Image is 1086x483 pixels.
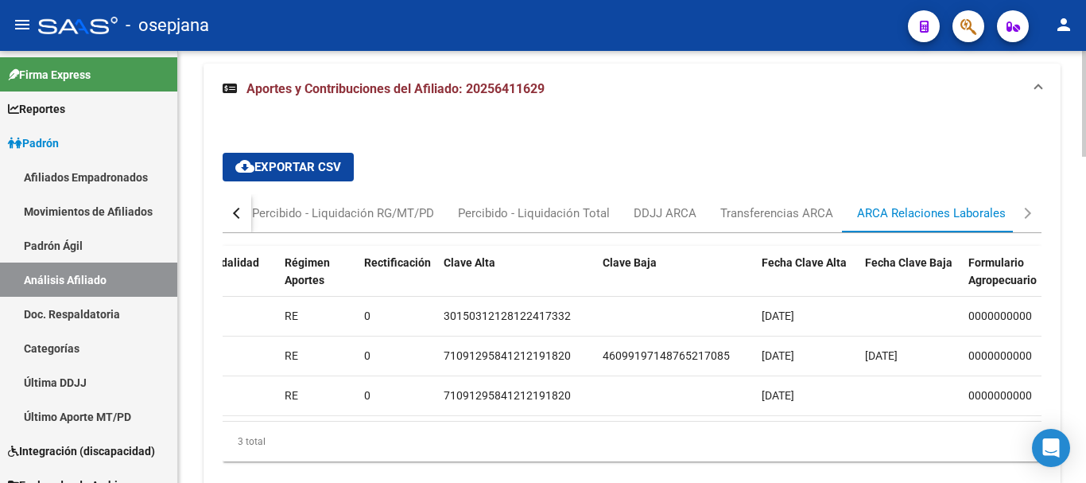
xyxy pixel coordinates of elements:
[968,310,1032,322] span: 0000000000
[968,389,1032,402] span: 0000000000
[252,204,434,222] div: Percibido - Liquidación RG/MT/PD
[205,256,259,269] span: Modalidad
[603,349,730,362] span: 46099197148765217085
[437,246,596,316] datatable-header-cell: Clave Alta
[444,310,571,322] span: 30150312128122417332
[235,160,341,174] span: Exportar CSV
[603,256,657,269] span: Clave Baja
[720,204,833,222] div: Transferencias ARCA
[762,349,794,362] span: [DATE]
[596,246,755,316] datatable-header-cell: Clave Baja
[364,349,370,362] span: 0
[755,246,859,316] datatable-header-cell: Fecha Clave Alta
[8,134,59,152] span: Padrón
[358,246,437,316] datatable-header-cell: Rectificación
[364,389,370,402] span: 0
[444,256,495,269] span: Clave Alta
[8,442,155,460] span: Integración (discapacidad)
[223,153,354,181] button: Exportar CSV
[223,422,1041,462] div: 3 total
[285,389,298,402] span: RE
[278,246,358,316] datatable-header-cell: Régimen Aportes
[865,349,898,362] span: [DATE]
[204,64,1061,115] mat-expansion-panel-header: Aportes y Contribuciones del Afiliado: 20256411629
[13,15,32,34] mat-icon: menu
[762,389,794,402] span: [DATE]
[285,310,298,322] span: RE
[235,157,254,176] mat-icon: cloud_download
[364,310,370,322] span: 0
[444,349,571,362] span: 71091295841212191820
[458,204,610,222] div: Percibido - Liquidación Total
[962,246,1041,316] datatable-header-cell: Formulario Agropecuario
[968,256,1037,287] span: Formulario Agropecuario
[634,204,696,222] div: DDJJ ARCA
[865,256,952,269] span: Fecha Clave Baja
[762,310,794,322] span: [DATE]
[8,100,65,118] span: Reportes
[968,349,1032,362] span: 0000000000
[444,389,571,402] span: 71091295841212191820
[1054,15,1073,34] mat-icon: person
[859,246,962,316] datatable-header-cell: Fecha Clave Baja
[8,66,91,84] span: Firma Express
[857,204,1006,222] div: ARCA Relaciones Laborales
[762,256,847,269] span: Fecha Clave Alta
[285,256,330,287] span: Régimen Aportes
[1032,429,1070,467] div: Open Intercom Messenger
[126,8,209,43] span: - osepjana
[199,246,278,316] datatable-header-cell: Modalidad
[364,256,431,269] span: Rectificación
[285,349,298,362] span: RE
[246,81,545,96] span: Aportes y Contribuciones del Afiliado: 20256411629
